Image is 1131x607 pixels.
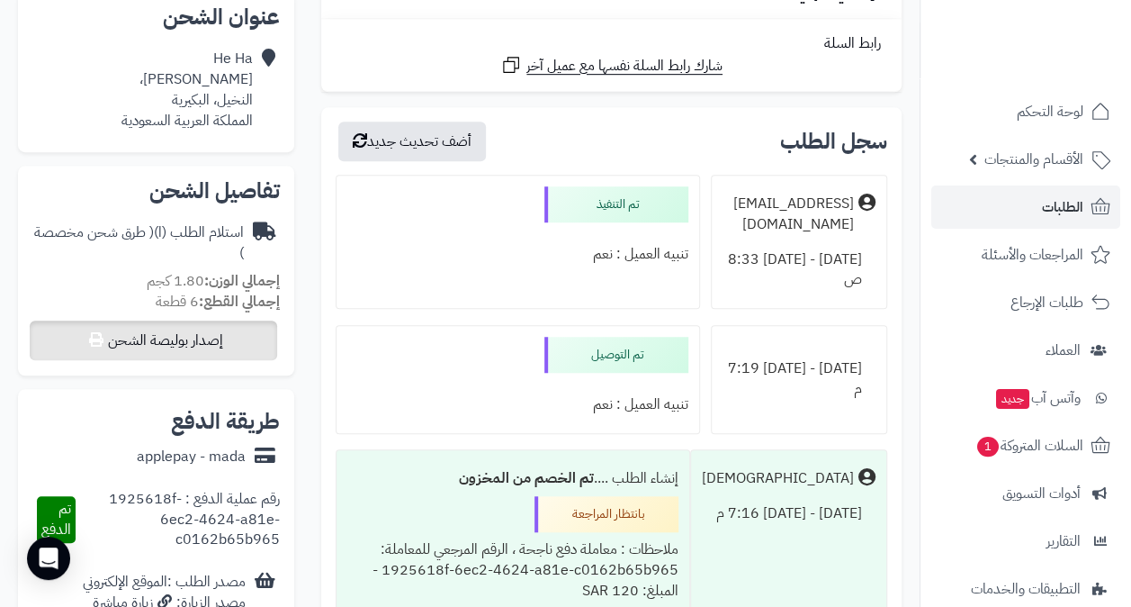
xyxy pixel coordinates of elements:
[1017,99,1083,124] span: لوحة التحكم
[534,496,678,532] div: بانتظار المراجعة
[41,498,71,540] span: تم الدفع
[984,147,1083,172] span: الأقسام والمنتجات
[32,222,244,264] div: استلام الطلب (ا)
[27,537,70,580] div: Open Intercom Messenger
[544,186,688,222] div: تم التنفيذ
[1009,14,1114,51] img: logo-2.png
[702,468,854,489] div: [DEMOGRAPHIC_DATA]
[996,389,1029,409] span: جديد
[931,472,1120,515] a: أدوات التسويق
[32,6,280,28] h2: عنوان الشحن
[931,329,1120,372] a: العملاء
[156,291,280,313] small: 6 قطعة
[338,122,486,161] button: أضف تحديث جديد
[32,180,280,202] h2: تفاصيل الشحن
[526,56,723,77] span: شارك رابط السلة نفسها مع عميل آخر
[204,270,280,292] strong: إجمالي الوزن:
[982,242,1083,267] span: المراجعات والأسئلة
[347,387,687,422] div: تنبيه العميل : نعم
[723,194,854,235] div: [EMAIL_ADDRESS][DOMAIN_NAME]
[500,54,723,77] a: شارك رابط السلة نفسها مع عميل آخر
[931,233,1120,276] a: المراجعات والأسئلة
[1002,481,1081,506] span: أدوات التسويق
[723,351,875,407] div: [DATE] - [DATE] 7:19 م
[544,337,688,373] div: تم التوصيل
[137,447,246,467] div: applepay - mada
[459,467,594,489] b: تم الخصم من المخزون
[976,436,999,457] span: 1
[975,433,1083,458] span: السلات المتروكة
[171,411,280,432] h2: طريقة الدفع
[723,242,875,298] div: [DATE] - [DATE] 8:33 ص
[30,321,277,360] button: إصدار بوليصة الشحن
[147,270,280,292] small: 1.80 كجم
[931,424,1120,467] a: السلات المتروكة1
[931,520,1120,563] a: التقارير
[347,461,678,496] div: إنشاء الطلب ....
[34,222,244,264] span: ( طرق شحن مخصصة )
[1010,290,1083,315] span: طلبات الإرجاع
[1046,529,1081,554] span: التقارير
[76,489,280,551] div: رقم عملية الدفع : 1925618f-6ec2-4624-a81e-c0162b65b965
[328,33,894,54] div: رابط السلة
[1042,195,1083,220] span: الطلبات
[347,237,687,272] div: تنبيه العميل : نعم
[199,291,280,313] strong: إجمالي القطع:
[931,90,1120,133] a: لوحة التحكم
[971,576,1081,602] span: التطبيقات والخدمات
[931,281,1120,324] a: طلبات الإرجاع
[931,186,1120,229] a: الطلبات
[994,385,1081,411] span: وآتس آب
[121,49,253,131] div: He Ha [PERSON_NAME]، النخيل، البكيرية المملكة العربية السعودية
[702,496,875,531] div: [DATE] - [DATE] 7:16 م
[931,376,1120,420] a: وآتس آبجديد
[780,131,887,152] h3: سجل الطلب
[1046,338,1081,363] span: العملاء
